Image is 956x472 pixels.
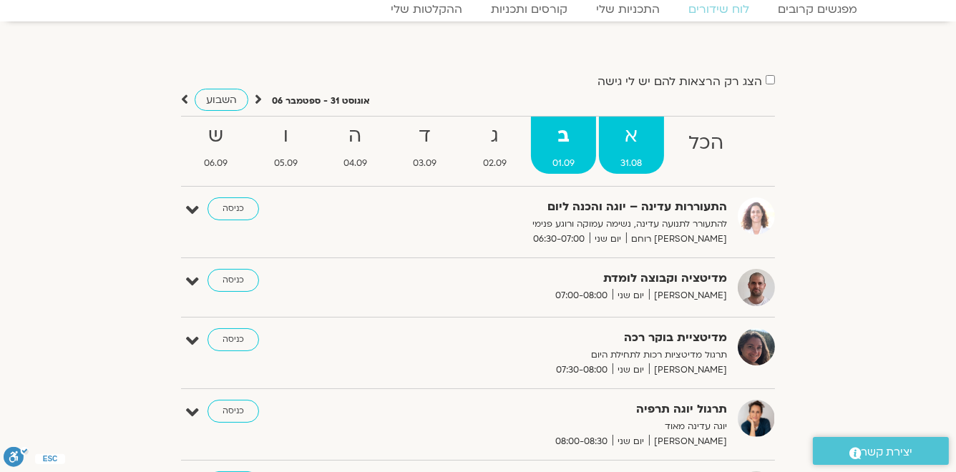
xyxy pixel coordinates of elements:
span: [PERSON_NAME] [649,288,727,303]
strong: ה [322,120,389,152]
span: [PERSON_NAME] [649,363,727,378]
span: 01.09 [531,156,596,171]
a: קורסים ותכניות [477,2,582,16]
span: 07:00-08:00 [550,288,613,303]
span: יום שני [613,288,649,303]
label: הצג רק הרצאות להם יש לי גישה [597,75,762,88]
strong: מדיטציית בוקר רכה [376,328,727,348]
a: כניסה [208,328,259,351]
a: לוח שידורים [674,2,764,16]
span: [PERSON_NAME] [649,434,727,449]
a: ההקלטות שלי [376,2,477,16]
a: א31.08 [599,117,663,174]
a: ד03.09 [391,117,458,174]
span: 31.08 [599,156,663,171]
strong: ו [252,120,318,152]
a: השבוע [195,89,248,111]
a: כניסה [208,197,259,220]
a: ש06.09 [182,117,249,174]
span: 03.09 [391,156,458,171]
p: להתעורר לתנועה עדינה, נשימה עמוקה ורוגע פנימי [376,217,727,232]
a: ו05.09 [252,117,318,174]
span: 05.09 [252,156,318,171]
strong: תרגול יוגה תרפיה [376,400,727,419]
span: 06:30-07:00 [528,232,590,247]
span: 06.09 [182,156,249,171]
span: 02.09 [462,156,528,171]
strong: ב [531,120,596,152]
a: יצירת קשר [813,437,949,465]
strong: הכל [667,127,745,159]
a: התכניות שלי [582,2,674,16]
span: יצירת קשר [862,443,913,462]
a: כניסה [208,269,259,292]
a: כניסה [208,400,259,423]
span: [PERSON_NAME] רוחם [626,232,727,247]
span: יום שני [613,434,649,449]
span: 08:00-08:30 [550,434,613,449]
a: הכל [667,117,745,174]
strong: מדיטציה וקבוצה לומדת [376,269,727,288]
strong: ש [182,120,249,152]
a: ב01.09 [531,117,596,174]
a: מפגשים קרובים [764,2,872,16]
span: יום שני [613,363,649,378]
strong: התעוררות עדינה – יוגה והכנה ליום [376,197,727,217]
nav: Menu [84,2,872,16]
p: יוגה עדינה מאוד [376,419,727,434]
strong: ג [462,120,528,152]
a: ה04.09 [322,117,389,174]
span: יום שני [590,232,626,247]
span: 07:30-08:00 [551,363,613,378]
span: 04.09 [322,156,389,171]
p: אוגוסט 31 - ספטמבר 06 [272,94,370,109]
a: ג02.09 [462,117,528,174]
strong: ד [391,120,458,152]
strong: א [599,120,663,152]
p: תרגול מדיטציות רכות לתחילת היום [376,348,727,363]
span: השבוע [206,93,237,107]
